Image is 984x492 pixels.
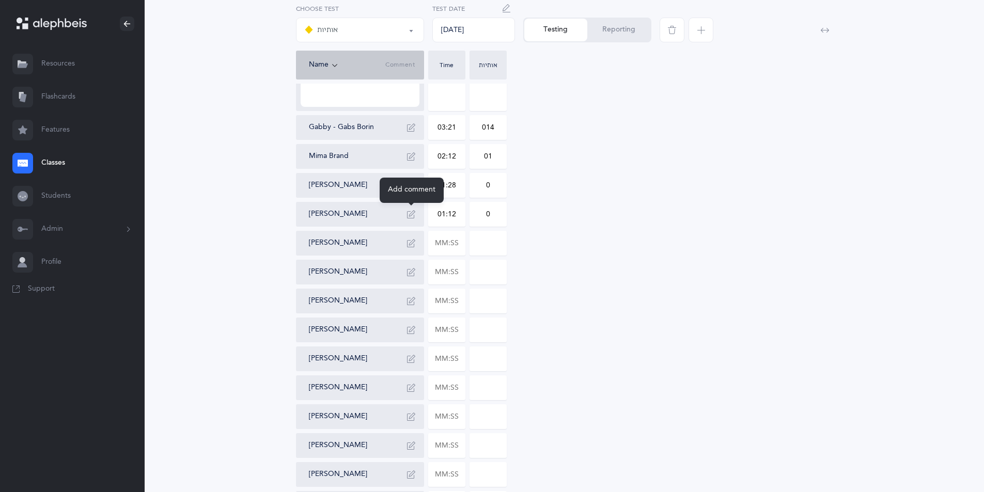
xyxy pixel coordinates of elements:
[429,376,465,400] input: MM:SS
[309,440,367,451] button: [PERSON_NAME]
[309,209,367,219] button: [PERSON_NAME]
[472,62,504,68] div: אותיות
[305,24,338,36] div: אותיות
[385,61,415,69] span: Comment
[296,4,424,13] label: Choose test
[429,318,465,342] input: MM:SS
[429,405,465,428] input: MM:SS
[429,260,465,284] input: MM:SS
[429,202,465,226] input: MM:SS
[309,411,367,422] button: [PERSON_NAME]
[309,238,367,248] button: [PERSON_NAME]
[429,116,465,139] input: MM:SS
[432,18,515,42] div: [DATE]
[309,122,374,133] button: Gabby - Gabs Borin
[429,434,465,457] input: MM:SS
[309,151,349,162] button: Mima Brand
[429,347,465,371] input: MM:SS
[309,296,367,306] button: [PERSON_NAME]
[587,19,650,41] button: Reporting
[309,354,367,364] button: [PERSON_NAME]
[429,173,465,197] input: MM:SS
[429,289,465,313] input: MM:SS
[431,62,463,68] div: Time
[429,463,465,486] input: MM:SS
[432,4,515,13] label: Test Date
[296,18,424,42] button: אותיות
[429,231,465,255] input: MM:SS
[309,325,367,335] button: [PERSON_NAME]
[309,180,367,191] button: [PERSON_NAME]
[28,284,55,294] span: Support
[309,469,367,480] button: [PERSON_NAME]
[309,383,367,393] button: [PERSON_NAME]
[380,178,444,203] div: Add comment
[309,59,386,71] div: Name
[309,267,367,277] button: [PERSON_NAME]
[429,145,465,168] input: MM:SS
